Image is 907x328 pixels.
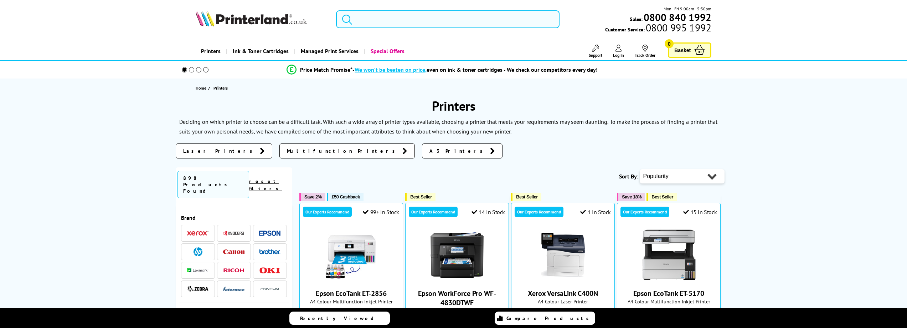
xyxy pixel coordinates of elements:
div: 99+ In Stock [363,208,399,216]
span: 0800 995 1992 [645,24,711,31]
div: Our Experts Recommend [303,207,352,217]
div: - even on ink & toner cartridges - We check our competitors every day! [352,66,598,73]
div: Our Experts Recommend [409,207,458,217]
span: Log In [613,52,624,58]
a: Support [589,45,602,58]
span: Save 18% [622,194,641,200]
a: reset filters [249,178,282,192]
span: Compare Products [506,315,593,322]
span: Best Seller [516,194,538,200]
img: Printerland Logo [196,11,307,26]
a: Epson WorkForce Pro WF-4830DTWF [418,289,496,307]
a: Printers [196,42,226,60]
a: Epson WorkForce Pro WF-4830DTWF [431,276,484,283]
button: Best Seller [511,193,541,201]
img: Epson EcoTank ET-2856 [325,228,378,282]
a: Track Order [635,45,655,58]
span: A4 Colour Multifunction Inkjet Printer [621,298,717,305]
span: Multifunction Printers [287,147,399,155]
button: £50 Cashback [327,193,364,201]
span: Save 2% [304,194,321,200]
div: 1 In Stock [580,208,611,216]
a: Xerox VersaLink C400N [528,289,598,298]
img: Xerox [187,231,208,236]
a: Xerox VersaLink C400N [536,276,590,283]
li: modal_Promise [172,64,713,76]
img: HP [194,247,202,256]
a: Basket 0 [668,42,711,58]
a: A3 Printers [422,143,503,158]
p: Deciding on which printer to choose can be a difficult task. With such a wide array of printer ty... [179,118,608,125]
div: Our Experts Recommend [620,207,669,217]
span: Best Seller [410,194,432,200]
div: 14 In Stock [471,208,505,216]
img: OKI [259,267,280,273]
a: HP [187,247,208,256]
span: Support [589,52,602,58]
span: Brand [181,214,287,221]
a: Brother [259,247,280,256]
div: Our Experts Recommend [515,207,563,217]
span: Basket [674,45,691,55]
img: Xerox VersaLink C400N [536,228,590,282]
a: Special Offers [364,42,410,60]
a: Laser Printers [176,143,272,158]
a: OKI [259,266,280,275]
span: Mon - Fri 9:00am - 5:30pm [664,5,711,12]
span: Price Match Promise* [300,66,352,73]
span: Recently Viewed [300,315,381,322]
span: A4 Colour Laser Printer [515,298,611,305]
a: Epson EcoTank ET-2856 [325,276,378,283]
a: Epson [259,229,280,238]
h1: Printers [176,97,732,114]
div: 15 In Stock [683,208,717,216]
img: Kyocera [223,231,244,236]
span: Printers [213,85,228,91]
a: Log In [613,45,624,58]
a: Recently Viewed [289,312,390,325]
img: Intermec [223,287,244,292]
a: Xerox [187,229,208,238]
button: Best Seller [646,193,677,201]
a: Epson EcoTank ET-5170 [642,276,696,283]
a: Intermec [223,284,244,293]
a: Multifunction Printers [279,143,415,158]
img: Zebra [187,286,208,293]
span: Customer Service: [605,24,711,33]
span: £50 Cashback [332,194,360,200]
img: Ricoh [223,268,244,272]
img: Epson [259,231,280,236]
button: Best Seller [405,193,436,201]
a: Lexmark [187,266,208,275]
img: Brother [259,249,280,254]
span: 898 Products Found [177,171,249,198]
span: 0 [665,39,674,48]
a: Kyocera [223,229,244,238]
span: A4 Colour Multifunction Inkjet Printer [409,307,505,314]
a: Ricoh [223,266,244,275]
button: Save 18% [617,193,645,201]
a: Epson EcoTank ET-2856 [316,289,387,298]
b: 0800 840 1992 [644,11,711,24]
span: A3 Printers [429,147,486,155]
a: Epson EcoTank ET-5170 [633,289,704,298]
a: Managed Print Services [294,42,364,60]
span: Ink & Toner Cartridges [233,42,289,60]
button: Save 2% [299,193,325,201]
span: A4 Colour Multifunction Inkjet Printer [303,298,399,305]
span: Sort By: [619,173,638,180]
span: We won’t be beaten on price, [355,66,427,73]
span: Sales: [630,16,643,22]
a: Zebra [187,284,208,293]
img: Epson WorkForce Pro WF-4830DTWF [431,228,484,282]
img: Lexmark [187,268,208,273]
span: Laser Printers [183,147,256,155]
img: Pantum [259,285,280,293]
a: Compare Products [495,312,595,325]
img: Canon [223,249,244,254]
span: Best Seller [651,194,673,200]
a: 0800 840 1992 [643,14,711,21]
a: Home [196,84,208,92]
a: Canon [223,247,244,256]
